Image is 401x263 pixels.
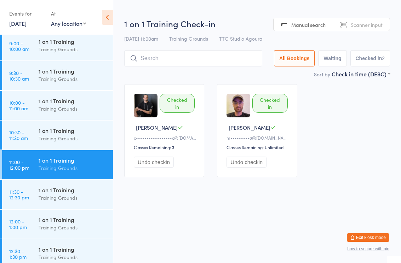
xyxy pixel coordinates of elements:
button: Waiting [318,50,346,66]
label: Sort by [314,71,330,78]
a: 11:30 -12:30 pm1 on 1 TrainingTraining Grounds [2,180,113,209]
div: Training Grounds [39,253,107,261]
a: 10:30 -11:30 am1 on 1 TrainingTraining Grounds [2,121,113,150]
div: Training Grounds [39,134,107,142]
time: 9:00 - 10:00 am [9,40,29,52]
div: Any location [51,19,86,27]
time: 11:00 - 12:00 pm [9,159,29,170]
div: 1 on 1 Training [39,245,107,253]
a: 11:00 -12:00 pm1 on 1 TrainingTraining Grounds [2,150,113,179]
div: Checked in [160,94,195,113]
div: Check in time (DESC) [332,70,390,78]
time: 11:30 - 12:30 pm [9,189,29,200]
img: image1720652513.png [227,94,250,117]
div: Classes Remaining: 3 [134,144,197,150]
div: 1 on 1 Training [39,67,107,75]
button: Exit kiosk mode [347,233,389,242]
div: Events for [9,8,44,19]
div: Checked in [252,94,287,113]
span: [PERSON_NAME] [136,124,178,131]
div: 1 on 1 Training [39,37,107,45]
div: c•••••••••••••••••c@[DOMAIN_NAME] [134,135,197,141]
div: 1 on 1 Training [39,127,107,134]
time: 9:30 - 10:30 am [9,70,29,81]
span: [DATE] 11:00am [124,35,158,42]
button: Undo checkin [227,157,267,168]
span: Scanner input [351,21,383,28]
a: 9:30 -10:30 am1 on 1 TrainingTraining Grounds [2,61,113,90]
div: Training Grounds [39,223,107,232]
button: Checked in2 [350,50,390,66]
div: Classes Remaining: Unlimited [227,144,290,150]
a: 12:00 -1:00 pm1 on 1 TrainingTraining Grounds [2,210,113,239]
span: Training Grounds [169,35,208,42]
a: 10:00 -11:00 am1 on 1 TrainingTraining Grounds [2,91,113,120]
div: 1 on 1 Training [39,216,107,223]
time: 12:30 - 1:30 pm [9,248,27,259]
span: [PERSON_NAME] [229,124,270,131]
time: 10:00 - 11:00 am [9,100,28,111]
div: 1 on 1 Training [39,97,107,105]
button: how to secure with pin [347,246,389,251]
button: Undo checkin [134,157,174,168]
time: 10:30 - 11:30 am [9,129,28,141]
div: 2 [382,55,385,61]
div: Training Grounds [39,45,107,53]
div: 1 on 1 Training [39,156,107,164]
div: m•••••••••8@[DOMAIN_NAME] [227,135,290,141]
div: 1 on 1 Training [39,186,107,194]
div: Training Grounds [39,75,107,83]
a: [DATE] [9,19,27,27]
img: image1720832138.png [134,94,157,117]
div: Training Grounds [39,164,107,172]
div: Training Grounds [39,194,107,202]
span: TTG Studio Agoura [219,35,262,42]
h2: 1 on 1 Training Check-in [124,18,390,29]
button: All Bookings [274,50,315,66]
div: At [51,8,86,19]
input: Search [124,50,262,66]
div: Training Grounds [39,105,107,113]
a: 9:00 -10:00 am1 on 1 TrainingTraining Grounds [2,31,113,60]
span: Manual search [291,21,326,28]
time: 12:00 - 1:00 pm [9,218,27,230]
